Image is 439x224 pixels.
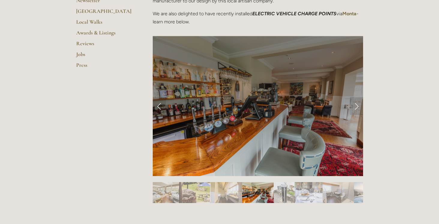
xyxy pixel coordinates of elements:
[354,182,382,203] img: Slide 8
[323,182,354,203] img: Slide 7
[179,182,211,203] img: Slide 2
[76,40,134,51] a: Reviews
[211,182,242,203] img: Slide 3
[153,97,166,115] a: Previous Slide
[76,51,134,62] a: Jobs
[153,10,363,26] p: We are also delighted to have recently installed via - learn more below.
[252,11,336,16] em: ELECTRIC VEHICLE CHARGE POINTS
[148,182,179,203] img: Slide 1
[350,97,363,115] a: Next Slide
[274,182,295,203] img: Slide 5
[295,182,323,203] img: Slide 6
[76,62,134,72] a: Press
[242,182,274,203] img: Slide 4
[76,8,134,19] a: [GEOGRAPHIC_DATA]
[342,11,356,16] a: Monta
[76,19,134,29] a: Local Walks
[76,29,134,40] a: Awards & Listings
